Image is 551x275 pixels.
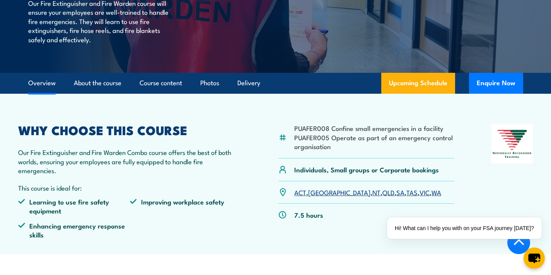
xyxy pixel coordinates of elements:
[200,73,219,93] a: Photos
[491,124,533,163] img: Nationally Recognised Training logo.
[420,187,430,197] a: VIC
[406,187,418,197] a: TAS
[372,187,380,197] a: NT
[18,124,241,135] h2: WHY CHOOSE THIS COURSE
[432,187,441,197] a: WA
[524,247,545,269] button: chat-button
[18,183,241,192] p: This course is ideal for:
[294,188,441,197] p: , , , , , , ,
[469,73,523,94] button: Enquire Now
[294,210,323,219] p: 7.5 hours
[396,187,404,197] a: SA
[381,73,455,94] a: Upcoming Schedule
[140,73,182,93] a: Course content
[28,73,56,93] a: Overview
[308,187,370,197] a: [GEOGRAPHIC_DATA]
[294,133,454,151] li: PUAFER005 Operate as part of an emergency control organisation
[18,148,241,175] p: Our Fire Extinguisher and Fire Warden Combo course offers the best of both worlds, ensuring your ...
[74,73,121,93] a: About the course
[18,221,130,239] li: Enhancing emergency response skills
[18,197,130,215] li: Learning to use fire safety equipment
[130,197,242,215] li: Improving workplace safety
[294,124,454,132] li: PUAFER008 Confine small emergencies in a facility
[382,187,394,197] a: QLD
[237,73,260,93] a: Delivery
[294,187,306,197] a: ACT
[387,217,542,239] div: Hi! What can I help you with on your FSA journey [DATE]?
[294,165,439,174] p: Individuals, Small groups or Corporate bookings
